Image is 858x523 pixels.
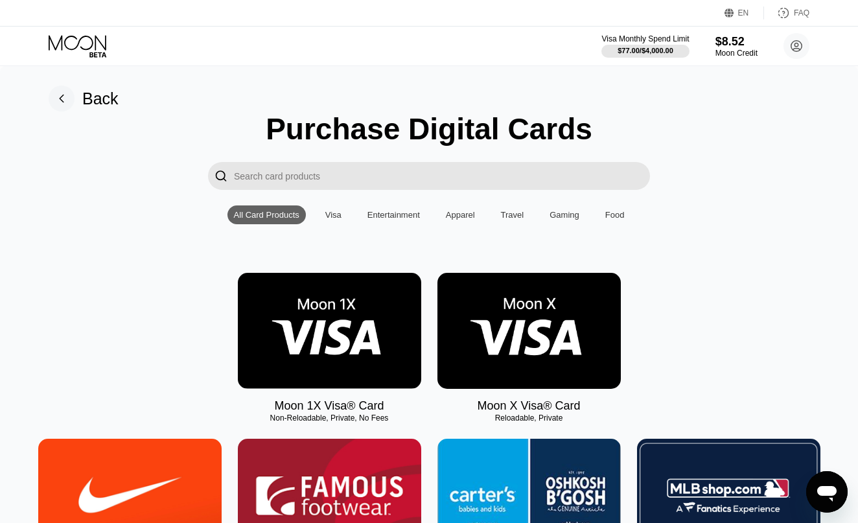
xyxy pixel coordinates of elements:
div: FAQ [764,6,809,19]
div: EN [738,8,749,17]
div: Visa Monthly Spend Limit$77.00/$4,000.00 [601,34,689,58]
div: $77.00 / $4,000.00 [618,47,673,54]
div: Visa Monthly Spend Limit [601,34,689,43]
div: Entertainment [361,205,426,224]
div: Apparel [446,210,475,220]
div: Moon 1X Visa® Card [274,399,384,413]
div: Gaming [543,205,586,224]
div: All Card Products [227,205,306,224]
div: Entertainment [367,210,420,220]
div: Travel [501,210,524,220]
div: Visa [325,210,342,220]
div: Purchase Digital Cards [266,111,592,146]
div: Food [599,205,631,224]
div: Moon Credit [715,49,758,58]
div: Visa [319,205,348,224]
div: Reloadable, Private [437,413,621,423]
div: All Card Products [234,210,299,220]
div: Non-Reloadable, Private, No Fees [238,413,421,423]
input: Search card products [234,162,650,190]
div:  [208,162,234,190]
div: Gaming [550,210,579,220]
div: EN [725,6,764,19]
div:  [214,169,227,183]
div: FAQ [794,8,809,17]
div: Food [605,210,625,220]
div: Travel [494,205,531,224]
div: Back [82,89,119,108]
div: Apparel [439,205,481,224]
iframe: Button to launch messaging window [806,471,848,513]
div: $8.52 [715,35,758,49]
div: $8.52Moon Credit [715,35,758,58]
div: Moon X Visa® Card [477,399,580,413]
div: Back [49,86,119,111]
